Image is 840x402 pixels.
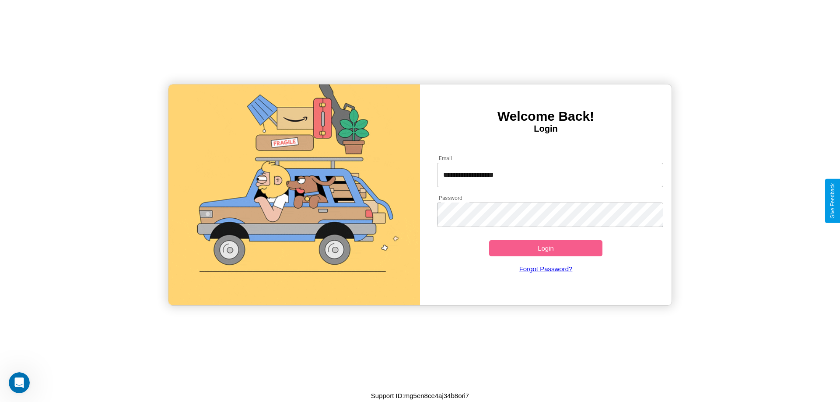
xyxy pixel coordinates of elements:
[420,124,672,134] h4: Login
[489,240,602,256] button: Login
[439,194,462,202] label: Password
[420,109,672,124] h3: Welcome Back!
[9,372,30,393] iframe: Intercom live chat
[371,390,469,402] p: Support ID: mg5en8ce4aj34b8ori7
[433,256,659,281] a: Forgot Password?
[439,154,452,162] label: Email
[829,183,836,219] div: Give Feedback
[168,84,420,305] img: gif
